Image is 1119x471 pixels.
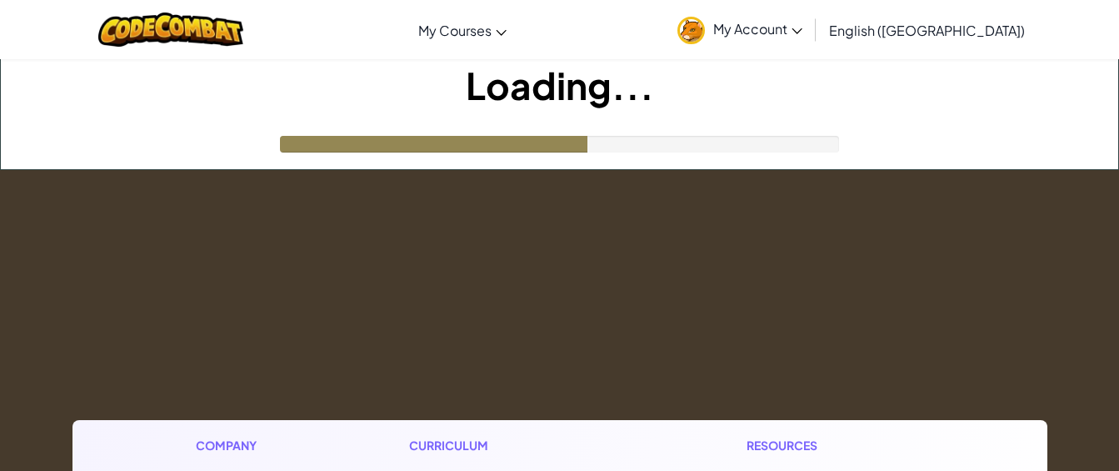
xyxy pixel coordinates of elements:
[829,22,1025,39] span: English ([GEOGRAPHIC_DATA])
[409,437,611,454] h1: Curriculum
[98,13,244,47] img: CodeCombat logo
[196,437,273,454] h1: Company
[418,22,492,39] span: My Courses
[747,437,924,454] h1: Resources
[713,20,802,38] span: My Account
[1,59,1118,111] h1: Loading...
[821,8,1033,53] a: English ([GEOGRAPHIC_DATA])
[677,17,705,44] img: avatar
[669,3,811,56] a: My Account
[410,8,515,53] a: My Courses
